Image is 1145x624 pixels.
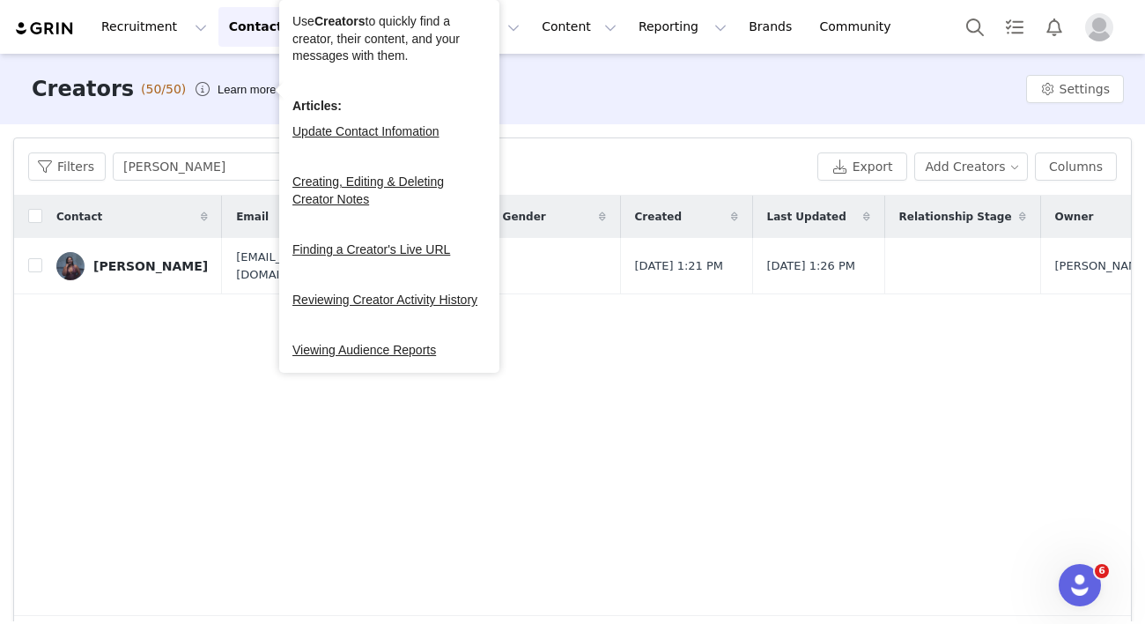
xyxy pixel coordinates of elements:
button: Notifications [1035,7,1074,47]
button: Columns [1035,152,1117,181]
span: Email [236,209,269,225]
div: [PERSON_NAME] [93,259,208,273]
a: Community [809,7,910,47]
button: Export [817,152,907,181]
span: 6 [1095,564,1109,578]
div: Tooltip anchor [214,81,279,99]
img: grin logo [14,20,76,37]
a: [PERSON_NAME] [56,252,208,280]
iframe: Intercom live chat [1059,564,1101,606]
span: Gender [503,209,546,225]
button: Reporting [628,7,737,47]
button: Recruitment [91,7,218,47]
a: Update Contact Infomation [292,124,440,138]
button: Add Creators [914,152,1029,181]
img: placeholder-profile.jpg [1085,13,1113,41]
button: Search [956,7,994,47]
h3: Creators [32,73,134,105]
button: Filters [28,152,106,181]
button: Content [531,7,627,47]
span: Created [635,209,682,225]
span: [EMAIL_ADDRESS][DOMAIN_NAME] [236,249,341,283]
img: bfa27496-ac4b-4050-9bf3-9db28291557f.jpg [56,252,85,280]
span: Last Updated [767,209,846,225]
b: Articles: [292,99,342,113]
a: Tasks [995,7,1034,47]
button: Contacts [218,7,320,47]
input: Search... [113,152,333,181]
span: Owner [1055,209,1094,225]
span: [DATE] 1:21 PM [635,257,723,275]
div: Use to quickly find a creator, their content, and your messages with them. [292,13,486,65]
a: Finding a Creator's Live URL [292,242,450,256]
a: Viewing Audience Reports [292,343,436,357]
span: Contact [56,209,102,225]
a: Reviewing Creator Activity History [292,293,477,307]
button: Settings [1026,75,1124,103]
b: Creators [314,14,366,28]
span: [DATE] 1:26 PM [767,257,855,275]
a: Creating, Editing & Deleting Creator Notes [292,175,444,206]
span: Relationship Stage [899,209,1012,225]
a: Brands [738,7,808,47]
span: (50/50) [141,80,186,99]
button: Profile [1075,13,1131,41]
